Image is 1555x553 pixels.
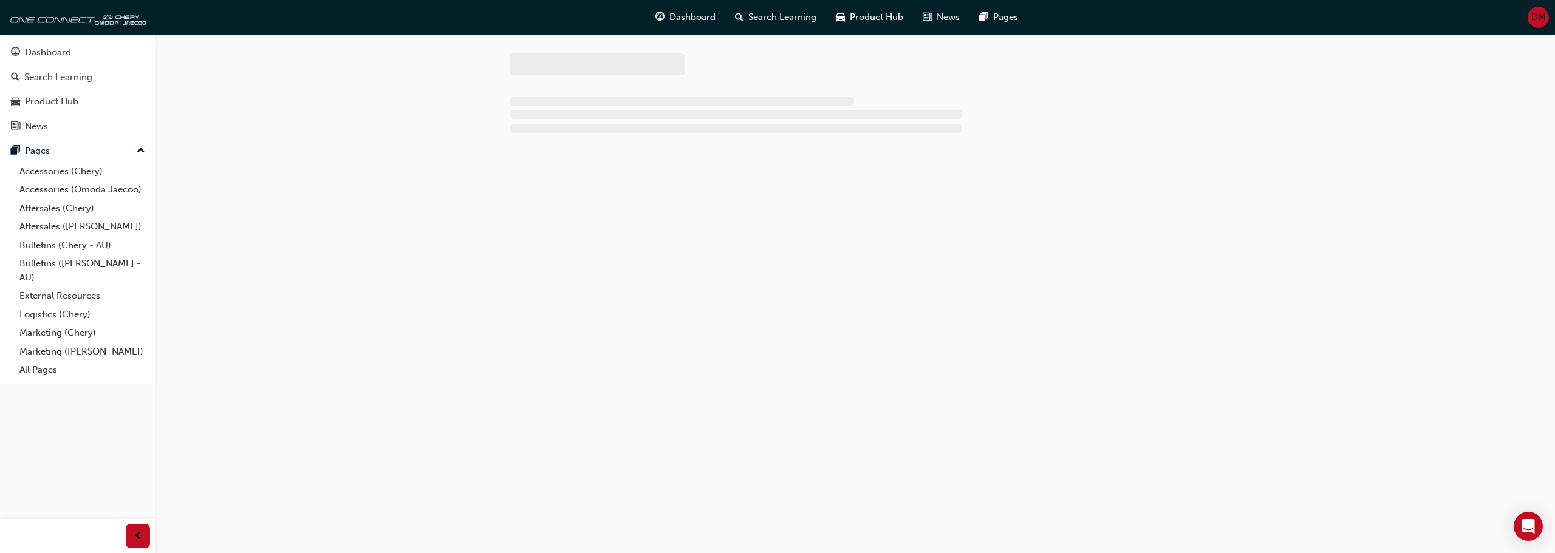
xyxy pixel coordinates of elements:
[25,46,71,59] div: Dashboard
[15,236,150,255] a: Bulletins (Chery - AU)
[11,72,19,83] span: search-icon
[725,5,826,30] a: search-iconSearch Learning
[923,10,932,25] span: news-icon
[669,10,716,24] span: Dashboard
[913,5,969,30] a: news-iconNews
[5,41,150,64] a: Dashboard
[969,5,1028,30] a: pages-iconPages
[5,90,150,113] a: Product Hub
[735,10,743,25] span: search-icon
[646,5,725,30] a: guage-iconDashboard
[24,70,92,84] div: Search Learning
[11,146,20,157] span: pages-icon
[993,10,1018,24] span: Pages
[1531,10,1546,24] span: DM
[11,97,20,107] span: car-icon
[937,10,960,24] span: News
[15,305,150,324] a: Logistics (Chery)
[137,143,145,159] span: up-icon
[5,140,150,162] button: Pages
[748,10,816,24] span: Search Learning
[979,10,988,25] span: pages-icon
[15,324,150,342] a: Marketing (Chery)
[5,115,150,138] a: News
[11,121,20,132] span: news-icon
[15,180,150,199] a: Accessories (Omoda Jaecoo)
[15,254,150,287] a: Bulletins ([PERSON_NAME] - AU)
[15,361,150,379] a: All Pages
[25,144,50,158] div: Pages
[5,66,150,89] a: Search Learning
[25,120,48,134] div: News
[15,217,150,236] a: Aftersales ([PERSON_NAME])
[1528,7,1549,28] button: DM
[850,10,903,24] span: Product Hub
[134,529,143,544] span: prev-icon
[15,199,150,218] a: Aftersales (Chery)
[15,162,150,181] a: Accessories (Chery)
[15,342,150,361] a: Marketing ([PERSON_NAME])
[826,5,913,30] a: car-iconProduct Hub
[6,5,146,29] img: oneconnect
[11,47,20,58] span: guage-icon
[655,10,665,25] span: guage-icon
[25,95,78,109] div: Product Hub
[1514,512,1543,541] div: Open Intercom Messenger
[5,39,150,140] button: DashboardSearch LearningProduct HubNews
[836,10,845,25] span: car-icon
[15,287,150,305] a: External Resources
